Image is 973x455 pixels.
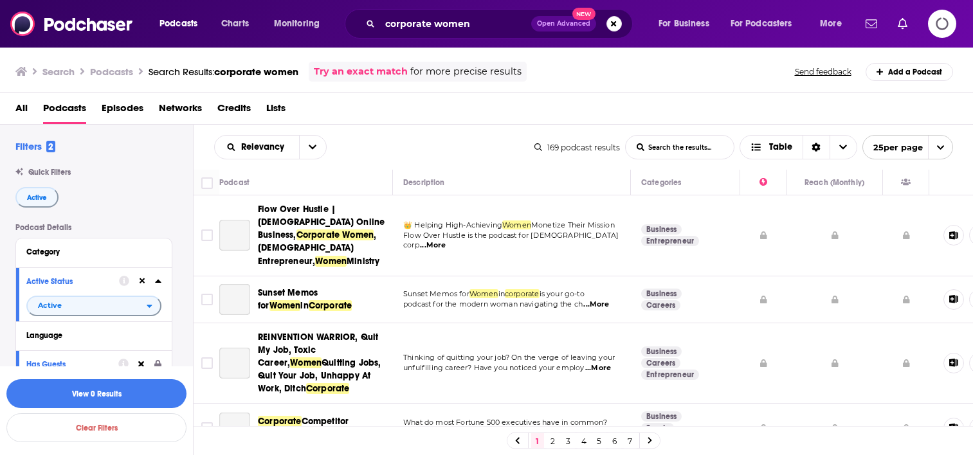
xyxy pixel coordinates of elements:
[290,357,322,368] span: Women
[26,327,161,343] button: Language
[315,256,347,267] span: Women
[201,229,213,241] span: Toggle select row
[357,9,645,39] div: Search podcasts, credits, & more...
[863,138,923,157] span: 25 per page
[266,98,286,124] a: Lists
[641,300,680,310] a: Careers
[102,98,143,124] span: Episodes
[403,363,584,372] span: unfulfilling career? Have you noticed your employ
[641,236,699,246] a: Entrepreneur
[26,296,161,316] button: open menu
[149,66,298,78] a: Search Results:corporate women
[38,302,62,309] span: Active
[901,175,911,190] div: Has Guests
[28,168,71,177] span: Quick Filters
[300,300,308,311] span: in
[159,15,197,33] span: Podcasts
[403,353,615,362] span: Thinking of quitting your job? On the verge of leaving your
[215,143,299,152] button: open menu
[265,13,336,34] button: open menu
[241,143,289,152] span: Relevancy
[217,98,251,124] a: Credits
[314,64,408,79] a: Try an exact match
[26,296,161,316] h2: filter dropdown
[27,194,47,201] span: Active
[820,15,842,33] span: More
[547,433,559,449] a: 2
[641,289,682,299] a: Business
[537,21,590,27] span: Open Advanced
[740,135,857,159] h2: Choose View
[531,16,596,31] button: Open AdvancedNew
[805,175,864,190] div: Reach (Monthly)
[593,433,606,449] a: 5
[221,15,249,33] span: Charts
[531,433,544,449] a: 1
[403,289,469,298] span: Sunset Memos for
[219,348,250,379] a: REINVENTION WARRIOR, Quit My Job, Toxic Career, Women Quitting Jobs, Quit Your Job, Unhappy At Wo...
[15,98,28,124] span: All
[540,289,585,298] span: is your go-to
[811,13,858,34] button: open menu
[258,331,385,395] a: REINVENTION WARRIOR, Quit My Job, Toxic Career,WomenQuitting Jobs, Quit Your Job, Unhappy At Work...
[505,289,540,298] span: corporate
[258,287,385,312] a: Sunset Memos forWomeninCorporate
[572,8,596,20] span: New
[347,256,379,267] span: Ministry
[659,15,709,33] span: For Business
[562,433,575,449] a: 3
[650,13,725,34] button: open menu
[769,143,792,152] span: Table
[15,223,172,232] p: Podcast Details
[641,358,680,368] a: Careers
[403,175,444,190] div: Description
[258,229,376,266] span: , [DEMOGRAPHIC_DATA] Entrepreneur,
[6,379,186,408] button: View 0 Results
[306,383,350,394] span: Corporate
[42,66,75,78] h3: Search
[26,273,119,289] button: Active Status
[258,357,381,394] span: Quitting Jobs, Quit Your Job, Unhappy At Work, Ditch
[893,13,913,35] a: Show notifications dropdown
[866,63,954,81] a: Add a Podcast
[860,13,882,35] a: Show notifications dropdown
[43,98,86,124] span: Podcasts
[608,433,621,449] a: 6
[26,331,153,340] div: Language
[258,415,385,441] a: CorporateCompetitor Podcast
[469,289,498,298] span: Women
[150,13,214,34] button: open menu
[403,231,619,250] span: Flow Over Hustle is the podcast for [DEMOGRAPHIC_DATA] corp
[403,418,607,427] span: What do most Fortune 500 executives have in common?
[641,224,682,235] a: Business
[258,416,349,440] span: Competitor Podcast
[26,277,111,286] div: Active Status
[928,10,956,38] span: Logging in
[502,220,531,229] span: Women
[403,299,583,308] span: podcast for the modern woman navigating the ch
[159,98,202,124] a: Networks
[731,15,792,33] span: For Podcasters
[201,294,213,305] span: Toggle select row
[641,346,682,357] a: Business
[201,422,213,434] span: Toggle select row
[258,287,318,311] span: Sunset Memos for
[46,141,55,152] span: 2
[299,136,326,159] button: open menu
[258,204,385,240] span: Flow Over Hustle | [DEMOGRAPHIC_DATA] Online Business,
[15,140,55,152] h2: Filters
[201,357,213,369] span: Toggle select row
[15,187,59,208] button: Active
[309,300,352,311] span: Corporate
[219,284,250,315] a: Sunset Memos for Women in Corporate
[274,15,320,33] span: Monitoring
[10,12,134,36] img: Podchaser - Follow, Share and Rate Podcasts
[380,13,531,34] input: Search podcasts, credits, & more...
[219,220,250,251] a: Flow Over Hustle | Christian Online Business, Corporate Women, Christian Entrepreneur,Women Ministry
[258,416,302,427] span: Corporate
[759,175,767,190] div: Power Score
[641,423,674,433] a: Sports
[149,66,298,78] div: Search Results:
